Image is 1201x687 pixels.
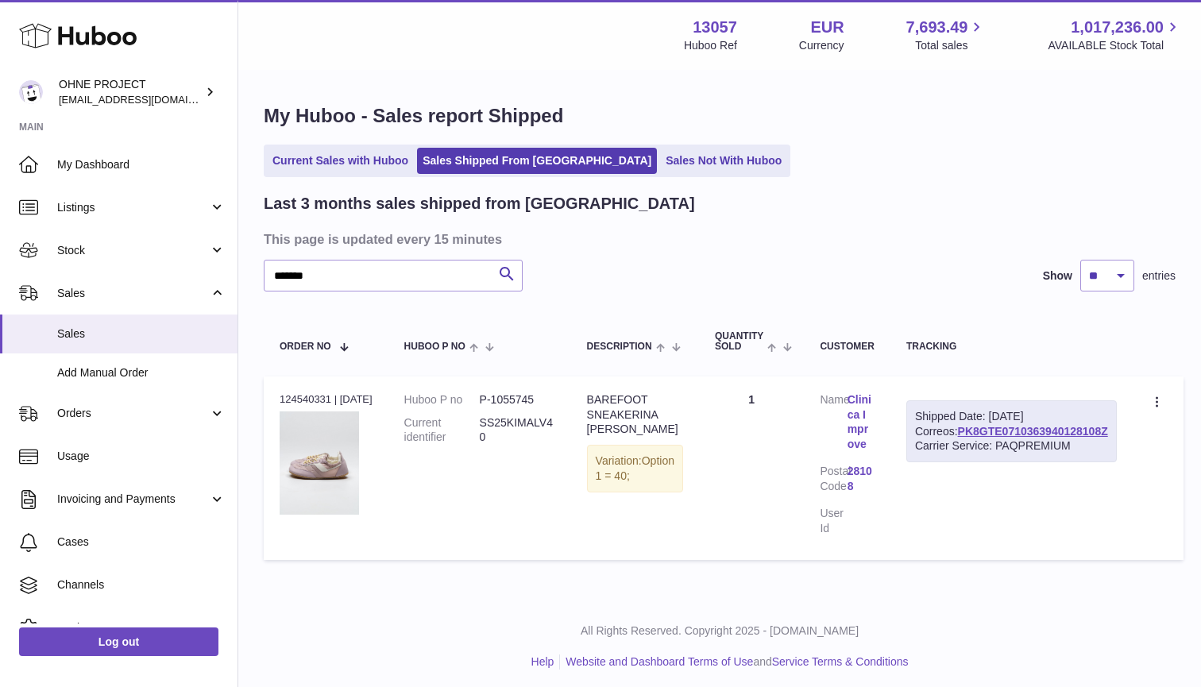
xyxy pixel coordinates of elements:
span: Add Manual Order [57,365,226,380]
span: Huboo P no [404,342,465,352]
div: Carrier Service: PAQPREMIUM [915,438,1108,453]
strong: EUR [810,17,844,38]
span: entries [1142,268,1176,284]
div: Correos: [906,400,1117,463]
span: Settings [57,620,226,635]
div: Shipped Date: [DATE] [915,409,1108,424]
div: Variation: [587,445,683,492]
a: PK8GTE0710363940128108Z [958,425,1108,438]
dt: User Id [820,506,847,536]
span: Stock [57,243,209,258]
span: Sales [57,286,209,301]
span: Order No [280,342,331,352]
a: Sales Shipped From [GEOGRAPHIC_DATA] [417,148,657,174]
a: Current Sales with Huboo [267,148,414,174]
span: My Dashboard [57,157,226,172]
div: Currency [799,38,844,53]
dt: Postal Code [820,464,847,498]
span: Quantity Sold [715,331,763,352]
a: Help [531,655,554,668]
span: Invoicing and Payments [57,492,209,507]
div: 124540331 | [DATE] [280,392,373,407]
span: [EMAIL_ADDRESS][DOMAIN_NAME] [59,93,234,106]
a: Log out [19,627,218,656]
div: Huboo Ref [684,38,737,53]
dt: Huboo P no [404,392,480,407]
h1: My Huboo - Sales report Shipped [264,103,1176,129]
li: and [560,654,908,670]
a: 28108 [848,464,875,494]
a: Clinica Improve [848,392,875,453]
a: Sales Not With Huboo [660,148,787,174]
h3: This page is updated every 15 minutes [264,230,1172,248]
div: BAREFOOT SNEAKERINA [PERSON_NAME] [587,392,683,438]
span: Listings [57,200,209,215]
dd: SS25KIMALV40 [480,415,555,446]
strong: 13057 [693,17,737,38]
td: 1 [699,376,804,560]
span: Cases [57,535,226,550]
span: AVAILABLE Stock Total [1048,38,1182,53]
div: OHNE PROJECT [59,77,202,107]
dd: P-1055745 [480,392,555,407]
p: All Rights Reserved. Copyright 2025 - [DOMAIN_NAME] [251,623,1188,639]
span: Channels [57,577,226,592]
a: Website and Dashboard Terms of Use [566,655,753,668]
div: Customer [820,342,874,352]
a: 7,693.49 Total sales [906,17,987,53]
div: Tracking [906,342,1117,352]
span: 7,693.49 [906,17,968,38]
a: 1,017,236.00 AVAILABLE Stock Total [1048,17,1182,53]
dt: Current identifier [404,415,480,446]
span: 1,017,236.00 [1071,17,1164,38]
span: Usage [57,449,226,464]
img: KIMA_LILAC_SMALL_21d0c197-b040-40c8-b113-5303e533af0e.jpg [280,411,359,515]
label: Show [1043,268,1072,284]
h2: Last 3 months sales shipped from [GEOGRAPHIC_DATA] [264,193,695,214]
span: Total sales [915,38,986,53]
span: Sales [57,326,226,342]
dt: Name [820,392,847,457]
img: support@ohneproject.com [19,80,43,104]
span: Description [587,342,652,352]
span: Orders [57,406,209,421]
a: Service Terms & Conditions [772,655,909,668]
